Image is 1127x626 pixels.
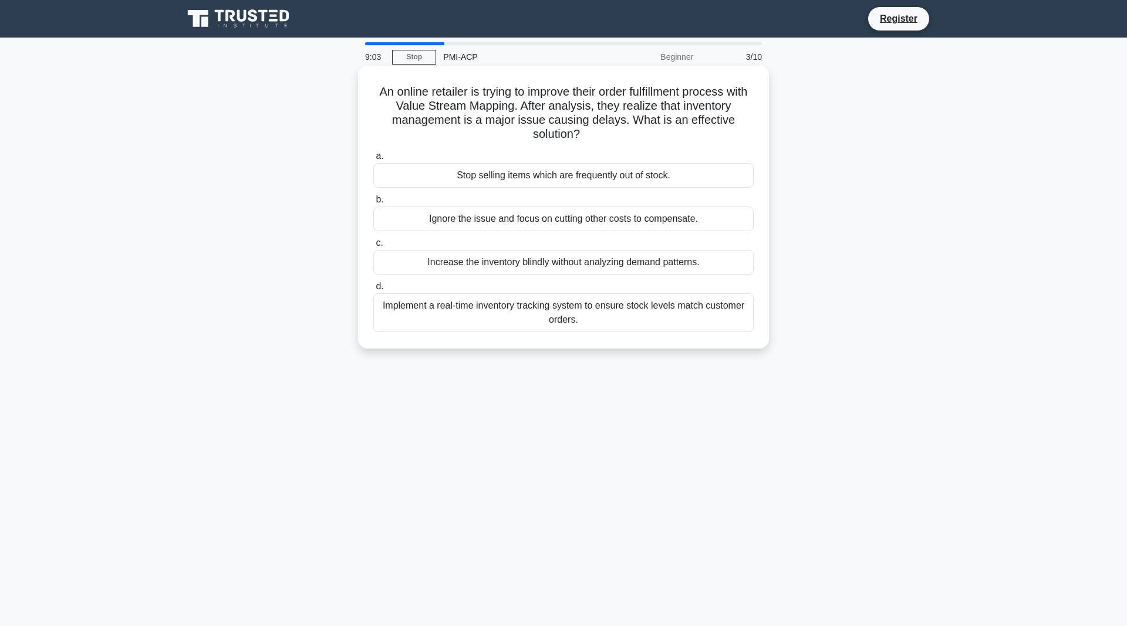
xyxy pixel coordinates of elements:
div: Increase the inventory blindly without analyzing demand patterns. [373,250,754,275]
div: Stop selling items which are frequently out of stock. [373,163,754,188]
div: Beginner [598,45,700,69]
h5: An online retailer is trying to improve their order fulfillment process with Value Stream Mapping... [372,84,755,142]
span: b. [376,194,383,204]
span: c. [376,238,383,248]
span: a. [376,151,383,161]
div: PMI-ACP [436,45,598,69]
div: Ignore the issue and focus on cutting other costs to compensate. [373,207,754,231]
a: Stop [392,50,436,65]
div: 9:03 [358,45,392,69]
span: d. [376,281,383,291]
div: 3/10 [700,45,769,69]
a: Register [873,11,924,26]
div: Implement a real-time inventory tracking system to ensure stock levels match customer orders. [373,293,754,332]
